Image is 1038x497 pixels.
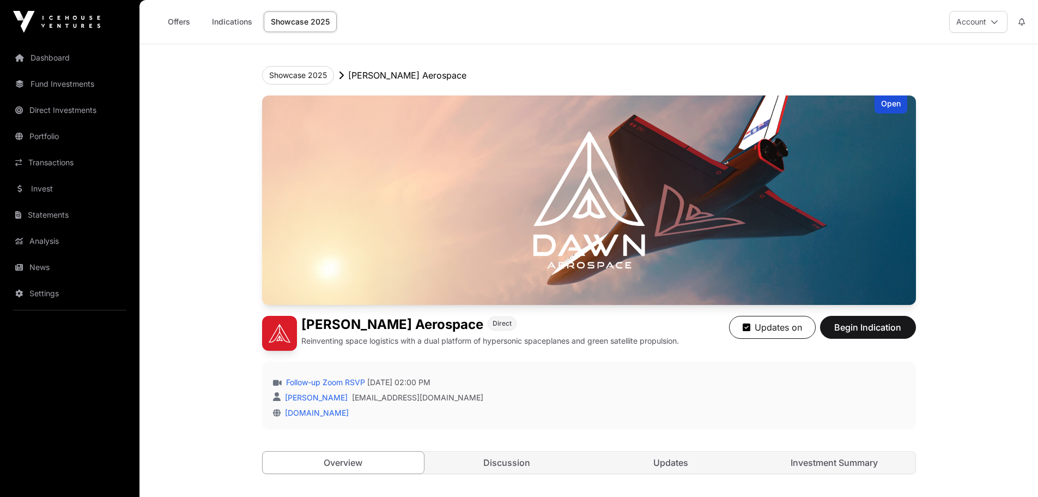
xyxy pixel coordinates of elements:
[262,95,916,305] img: Dawn Aerospace
[729,316,816,339] button: Updates on
[9,282,131,306] a: Settings
[834,321,902,334] span: Begin Indication
[348,69,466,82] p: [PERSON_NAME] Aerospace
[301,336,679,346] p: Reinventing space logistics with a dual platform of hypersonic spaceplanes and green satellite pr...
[284,377,365,388] a: Follow-up Zoom RSVP
[754,452,915,474] a: Investment Summary
[264,11,337,32] a: Showcase 2025
[205,11,259,32] a: Indications
[262,451,425,474] a: Overview
[493,319,512,328] span: Direct
[352,392,483,403] a: [EMAIL_ADDRESS][DOMAIN_NAME]
[13,11,100,33] img: Icehouse Ventures Logo
[590,452,752,474] a: Updates
[281,408,349,417] a: [DOMAIN_NAME]
[263,452,915,474] nav: Tabs
[9,46,131,70] a: Dashboard
[426,452,588,474] a: Discussion
[262,316,297,351] img: Dawn Aerospace
[9,255,131,279] a: News
[9,98,131,122] a: Direct Investments
[367,377,430,388] span: [DATE] 02:00 PM
[949,11,1007,33] button: Account
[157,11,201,32] a: Offers
[875,95,907,113] div: Open
[9,177,131,201] a: Invest
[820,327,916,338] a: Begin Indication
[9,151,131,175] a: Transactions
[820,316,916,339] button: Begin Indication
[9,72,131,96] a: Fund Investments
[9,124,131,148] a: Portfolio
[9,203,131,227] a: Statements
[262,66,334,85] button: Showcase 2025
[283,393,348,402] a: [PERSON_NAME]
[9,229,131,253] a: Analysis
[301,316,483,333] h1: [PERSON_NAME] Aerospace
